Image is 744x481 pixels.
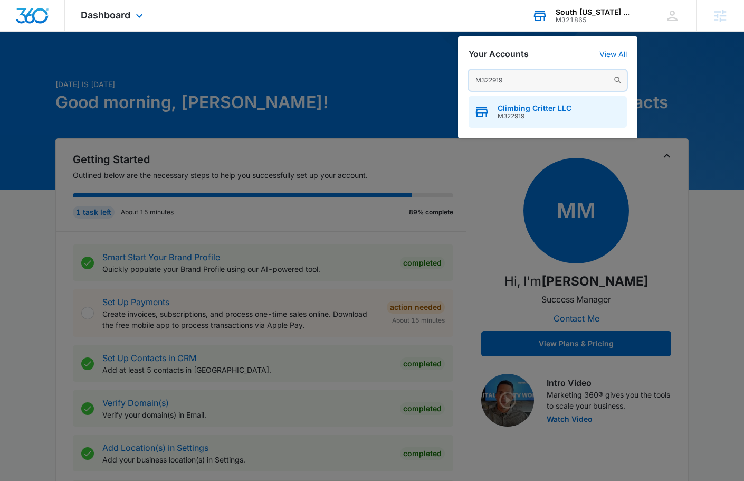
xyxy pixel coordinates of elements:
div: account name [556,8,633,16]
a: View All [599,50,627,59]
div: account id [556,16,633,24]
h2: Your Accounts [469,49,529,59]
input: Search Accounts [469,70,627,91]
span: Dashboard [81,10,130,21]
button: Climbing Critter LLCM322919 [469,96,627,128]
span: M322919 [498,112,571,120]
span: Climbing Critter LLC [498,104,571,112]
